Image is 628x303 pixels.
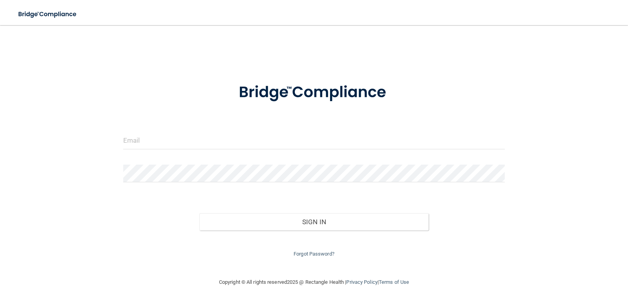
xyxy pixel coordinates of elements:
a: Forgot Password? [294,251,334,257]
input: Email [123,132,505,149]
div: Copyright © All rights reserved 2025 @ Rectangle Health | | [171,270,457,295]
a: Terms of Use [379,279,409,285]
a: Privacy Policy [346,279,377,285]
img: bridge_compliance_login_screen.278c3ca4.svg [12,6,84,22]
button: Sign In [199,213,429,230]
img: bridge_compliance_login_screen.278c3ca4.svg [223,72,405,113]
